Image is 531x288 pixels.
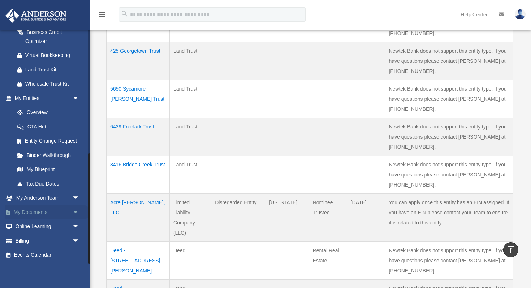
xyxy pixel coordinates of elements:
td: Land Trust [169,80,211,118]
td: [US_STATE] [265,193,309,241]
td: Newtek Bank does not support this entity type. If you have questions please contact [PERSON_NAME]... [385,118,513,156]
a: Tax Due Dates [10,176,87,191]
i: vertical_align_top [506,245,515,254]
td: Land Trust [169,156,211,193]
span: arrow_drop_down [72,91,87,106]
a: My Documentsarrow_drop_down [5,205,90,219]
td: 8416 Bridge Creek Trust [107,156,170,193]
td: Limited Liability Company (LLC) [169,193,211,241]
div: Virtual Bookkeeping [25,51,81,60]
td: Disregarded Entity [211,193,265,241]
td: You can apply once this entity has an EIN assigned. If you have an EIN please contact your Team t... [385,193,513,241]
a: Business Credit Optimizer [10,25,90,48]
span: arrow_drop_down [72,191,87,206]
td: Newtek Bank does not support this entity type. If you have questions please contact [PERSON_NAME]... [385,241,513,279]
a: Land Trust Kit [10,62,90,77]
span: arrow_drop_down [72,205,87,220]
td: Land Trust [169,42,211,80]
td: Acre [PERSON_NAME], LLC [107,193,170,241]
td: Deed - [STREET_ADDRESS][PERSON_NAME] [107,241,170,279]
td: 6439 Freelark Trust [107,118,170,156]
a: Billingarrow_drop_down [5,234,90,248]
div: Business Credit Optimizer [25,28,81,45]
a: Virtual Bookkeeping [10,48,90,63]
a: My Blueprint [10,162,87,177]
a: Overview [10,105,83,120]
a: Events Calendar [5,248,90,262]
div: Wholesale Trust Kit [25,79,81,88]
span: arrow_drop_down [72,234,87,248]
a: Online Learningarrow_drop_down [5,219,90,234]
td: 5650 Sycamore [PERSON_NAME] Trust [107,80,170,118]
span: arrow_drop_down [72,219,87,234]
a: Entity Change Request [10,134,87,148]
img: User Pic [515,9,526,19]
a: Wholesale Trust Kit [10,77,90,91]
td: 425 Georgetown Trust [107,42,170,80]
img: Anderson Advisors Platinum Portal [3,9,69,23]
td: Newtek Bank does not support this entity type. If you have questions please contact [PERSON_NAME]... [385,80,513,118]
td: Newtek Bank does not support this entity type. If you have questions please contact [PERSON_NAME]... [385,42,513,80]
td: Nominee Trustee [309,193,347,241]
td: Deed [169,241,211,279]
td: Land Trust [169,118,211,156]
a: vertical_align_top [503,242,518,257]
a: Binder Walkthrough [10,148,87,162]
td: Newtek Bank does not support this entity type. If you have questions please contact [PERSON_NAME]... [385,156,513,193]
i: menu [98,10,106,19]
a: My Entitiesarrow_drop_down [5,91,87,105]
div: Land Trust Kit [25,65,81,74]
td: [DATE] [347,193,385,241]
a: menu [98,13,106,19]
a: CTA Hub [10,119,87,134]
td: Rental Real Estate [309,241,347,279]
a: My Anderson Teamarrow_drop_down [5,191,90,205]
i: search [121,10,129,18]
